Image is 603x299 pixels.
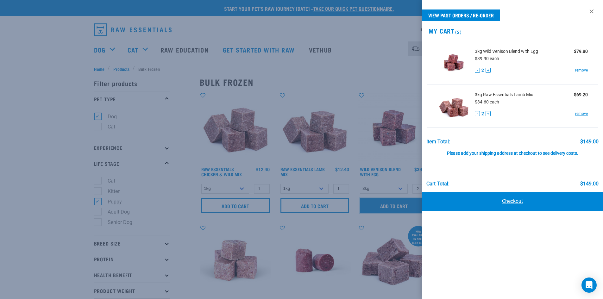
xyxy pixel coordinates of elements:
div: Item Total: [426,139,450,145]
img: Wild Venison Blend with Egg [437,46,470,79]
div: Cart total: [426,181,449,187]
a: remove [575,111,588,116]
span: 2 [481,110,484,117]
button: - [475,68,480,73]
a: View past orders / re-order [422,9,500,21]
div: $149.00 [580,139,599,145]
span: 3kg Raw Essentials Lamb Mix [475,91,533,98]
span: $34.60 each [475,99,499,104]
button: + [486,68,491,73]
div: Please add your shipping address at checkout to see delivery costs. [426,145,599,156]
div: $149.00 [580,181,599,187]
span: (2) [454,31,462,33]
span: 3kg Wild Venison Blend with Egg [475,48,538,55]
img: Raw Essentials Lamb Mix [437,90,470,122]
button: - [475,111,480,116]
span: $39.90 each [475,56,499,61]
a: remove [575,67,588,73]
button: + [486,111,491,116]
div: Open Intercom Messenger [581,277,597,293]
strong: $69.20 [574,92,588,97]
span: 2 [481,67,484,74]
strong: $79.80 [574,49,588,54]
